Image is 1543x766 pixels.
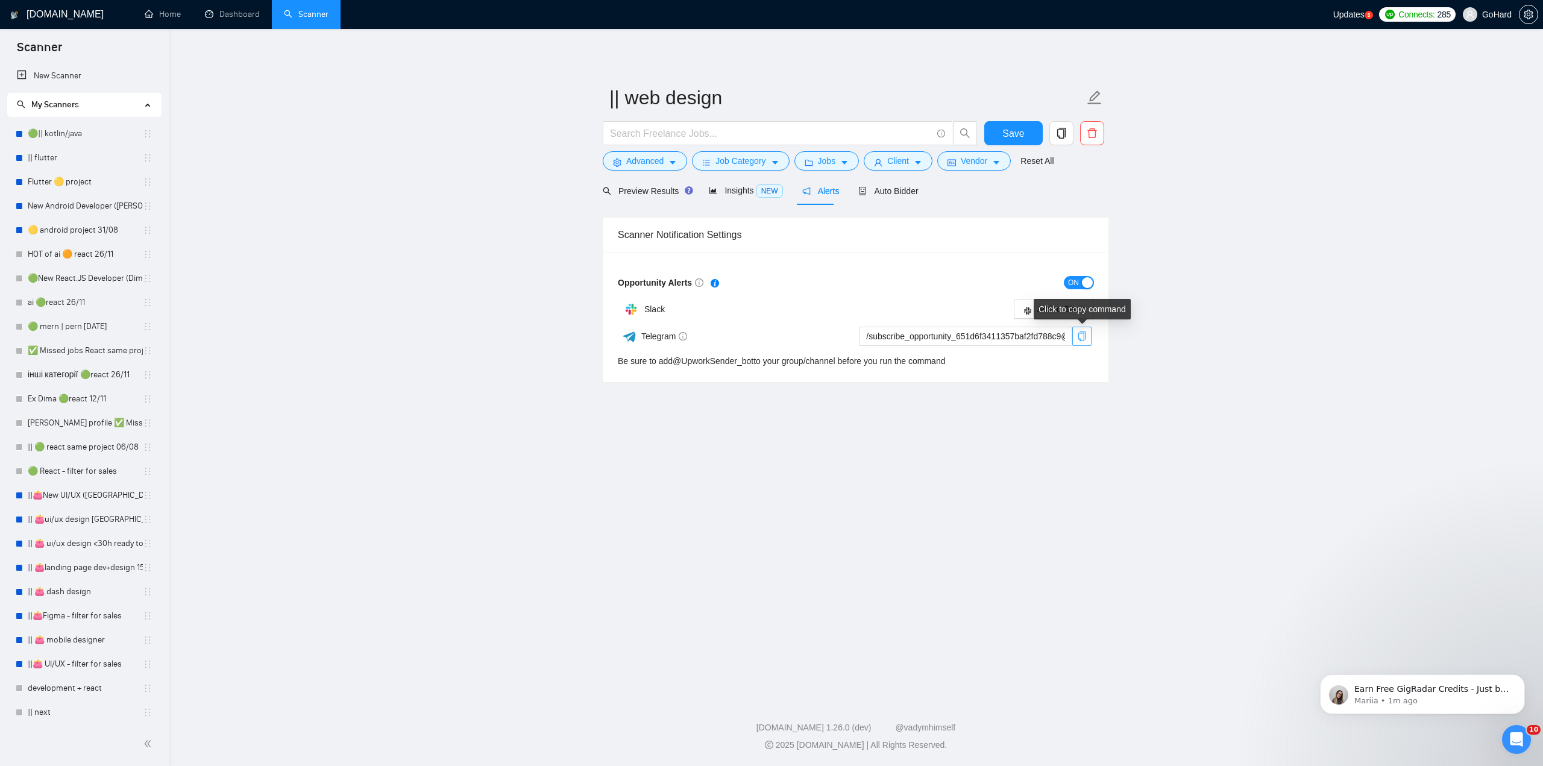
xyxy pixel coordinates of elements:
[28,435,143,459] a: || 🟢 react same project 06/08
[1068,276,1079,289] span: ON
[28,700,143,724] a: || next
[7,604,161,628] li: ||👛Figma - filter for sales
[619,297,643,321] img: hpQkSZIkSZIkSZIkSZIkSZIkSZIkSZIkSZIkSZIkSZIkSZIkSZIkSZIkSZIkSZIkSZIkSZIkSZIkSZIkSZIkSZIkSZIkSZIkS...
[7,652,161,676] li: ||👛 UI/UX - filter for sales
[143,394,152,404] span: holder
[1081,128,1104,139] span: delete
[28,387,143,411] a: Ex Dima 🟢react 12/11
[603,187,611,195] span: search
[143,539,152,548] span: holder
[673,356,753,366] a: @UpworkSender_bot
[818,154,836,168] span: Jobs
[28,266,143,290] a: 🟢New React.JS Developer (Dima H)
[618,354,945,368] div: Be sure to add to your group/channel before you run the command
[668,158,677,167] span: caret-down
[1020,154,1054,168] a: Reset All
[28,290,143,315] a: ai 🟢react 26/11
[143,635,152,645] span: holder
[840,158,849,167] span: caret-down
[7,580,161,604] li: || 👛 dash design
[7,290,161,315] li: ai 🟢react 26/11
[205,9,260,19] a: dashboardDashboard
[28,194,143,218] a: New Android Developer ([PERSON_NAME])
[756,723,872,732] a: [DOMAIN_NAME] 1.26.0 (dev)
[874,158,882,167] span: user
[143,683,152,693] span: holder
[7,242,161,266] li: HOT of ai 🟠 react 26/11
[7,387,161,411] li: Ex Dima 🟢react 12/11
[1302,649,1543,733] iframe: Intercom notifications message
[1438,8,1451,21] span: 285
[1087,90,1102,105] span: edit
[143,442,152,452] span: holder
[31,99,79,110] span: My Scanners
[1466,10,1474,19] span: user
[1049,121,1073,145] button: copy
[143,611,152,621] span: holder
[953,121,977,145] button: search
[7,700,161,724] li: || next
[7,122,161,146] li: 🟢|| kotlin/java
[143,177,152,187] span: holder
[143,346,152,356] span: holder
[28,411,143,435] a: [PERSON_NAME] profile ✅ Missed jobs React not take to 2025 26/11
[794,151,859,171] button: folderJobscaret-down
[864,151,932,171] button: userClientcaret-down
[28,242,143,266] a: HOT of ai 🟠 react 26/11
[603,151,687,171] button: settingAdvancedcaret-down
[28,483,143,507] a: ||👛New UI/UX ([GEOGRAPHIC_DATA])
[7,315,161,339] li: 🟢 mern | pern 27.06.25
[28,676,143,700] a: development + react
[284,9,328,19] a: searchScanner
[28,532,143,556] a: || 👛 ui/ux design <30h ready to start 23/07
[7,507,161,532] li: || 👛ui/ux design Oksana 08/02
[143,129,152,139] span: holder
[914,158,922,167] span: caret-down
[7,146,161,170] li: || flutter
[1080,121,1104,145] button: delete
[618,218,1094,252] div: Scanner Notification Settings
[7,339,161,363] li: ✅ Missed jobs React same project 23/08
[679,332,687,341] span: info-circle
[7,170,161,194] li: Flutter 🟡 project
[692,151,789,171] button: barsJob Categorycaret-down
[947,158,956,167] span: idcard
[7,411,161,435] li: Igor profile ✅ Missed jobs React not take to 2025 26/11
[805,158,813,167] span: folder
[603,186,690,196] span: Preview Results
[1519,10,1538,19] a: setting
[143,370,152,380] span: holder
[28,363,143,387] a: інші категорії 🟢react 26/11
[17,64,151,88] a: New Scanner
[715,154,765,168] span: Job Category
[7,64,161,88] li: New Scanner
[7,532,161,556] li: || 👛 ui/ux design <30h ready to start 23/07
[28,146,143,170] a: || flutter
[1519,5,1538,24] button: setting
[695,278,703,287] span: info-circle
[143,274,152,283] span: holder
[143,153,152,163] span: holder
[1502,725,1531,754] iframe: Intercom live chat
[28,170,143,194] a: Flutter 🟡 project
[1014,300,1094,319] button: slackAdd to Slack
[143,659,152,669] span: holder
[802,187,811,195] span: notification
[618,278,703,287] span: Opportunity Alerts
[143,250,152,259] span: holder
[984,121,1043,145] button: Save
[961,154,987,168] span: Vendor
[709,186,717,195] span: area-chart
[858,187,867,195] span: robot
[10,5,19,25] img: logo
[709,278,720,289] div: Tooltip anchor
[7,194,161,218] li: New Android Developer (Bohdan)
[1365,11,1373,19] a: 5
[1002,126,1024,141] span: Save
[1333,10,1365,19] span: Updates
[1519,10,1538,19] span: setting
[28,556,143,580] a: || 👛landing page dev+design 15/10 example added
[7,676,161,700] li: development + react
